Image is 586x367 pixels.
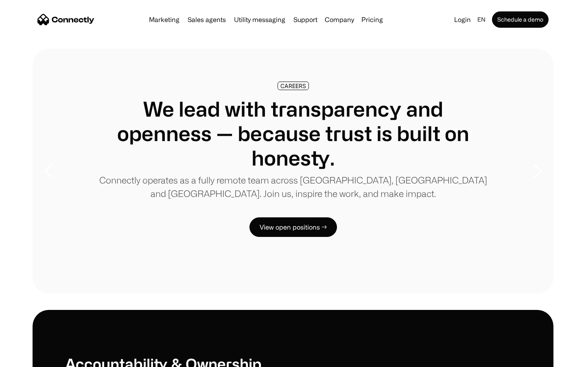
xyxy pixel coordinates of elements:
a: Utility messaging [231,16,289,23]
a: View open positions → [249,217,337,237]
div: CAREERS [280,83,306,89]
a: Sales agents [184,16,229,23]
div: en [477,14,485,25]
a: Support [290,16,321,23]
h1: We lead with transparency and openness — because trust is built on honesty. [98,97,488,170]
a: Schedule a demo [492,11,549,28]
aside: Language selected: English [8,352,49,364]
div: Company [325,14,354,25]
p: Connectly operates as a fully remote team across [GEOGRAPHIC_DATA], [GEOGRAPHIC_DATA] and [GEOGRA... [98,173,488,200]
ul: Language list [16,353,49,364]
a: Login [451,14,474,25]
a: Pricing [358,16,386,23]
a: Marketing [146,16,183,23]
